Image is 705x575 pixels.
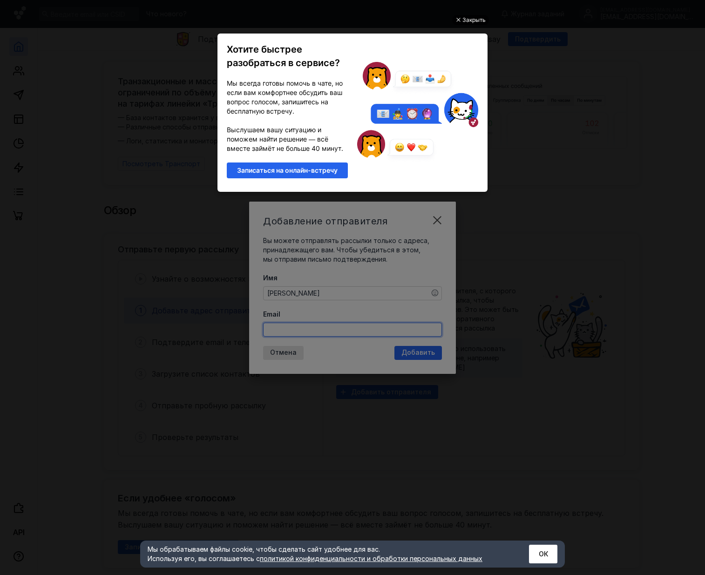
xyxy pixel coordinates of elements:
p: Выслушаем вашу ситуацию и поможем найти решение — всё вместе займёт не больше 40 минут. [227,125,348,153]
div: Мы обрабатываем файлы cookie, чтобы сделать сайт удобнее для вас. Используя его, вы соглашаетесь c [148,545,506,563]
p: Мы всегда готовы помочь в чате, но если вам комфортнее обсудить ваш вопрос голосом, запишитесь на... [227,79,348,116]
a: политикой конфиденциальности и обработки персональных данных [260,555,482,562]
a: Записаться на онлайн-встречу [227,162,348,178]
span: Хотите быстрее разобраться в сервисе? [227,44,340,68]
div: Закрыть [462,15,486,25]
button: ОК [529,545,557,563]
